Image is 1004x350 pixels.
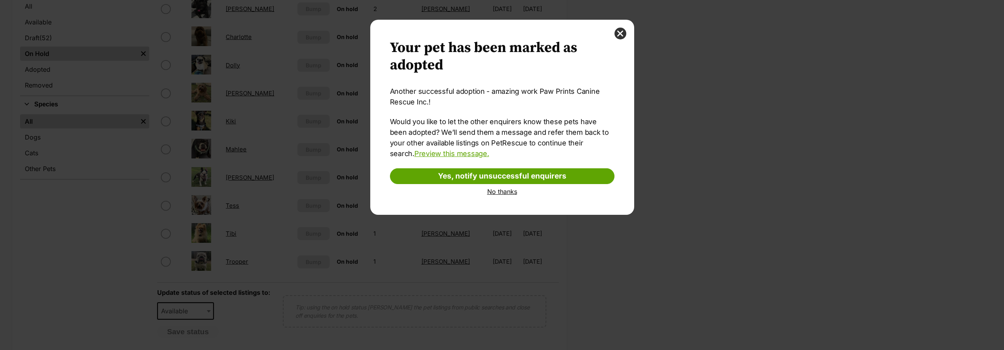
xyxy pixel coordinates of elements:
[414,149,489,158] a: Preview this message.
[614,28,626,39] button: close
[390,39,614,74] h2: Your pet has been marked as adopted
[390,168,614,184] a: Yes, notify unsuccessful enquirers
[390,116,614,159] p: Would you like to let the other enquirers know these pets have been adopted? We’ll send them a me...
[390,188,614,195] a: No thanks
[390,86,614,107] p: Another successful adoption - amazing work Paw Prints Canine Rescue Inc.!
